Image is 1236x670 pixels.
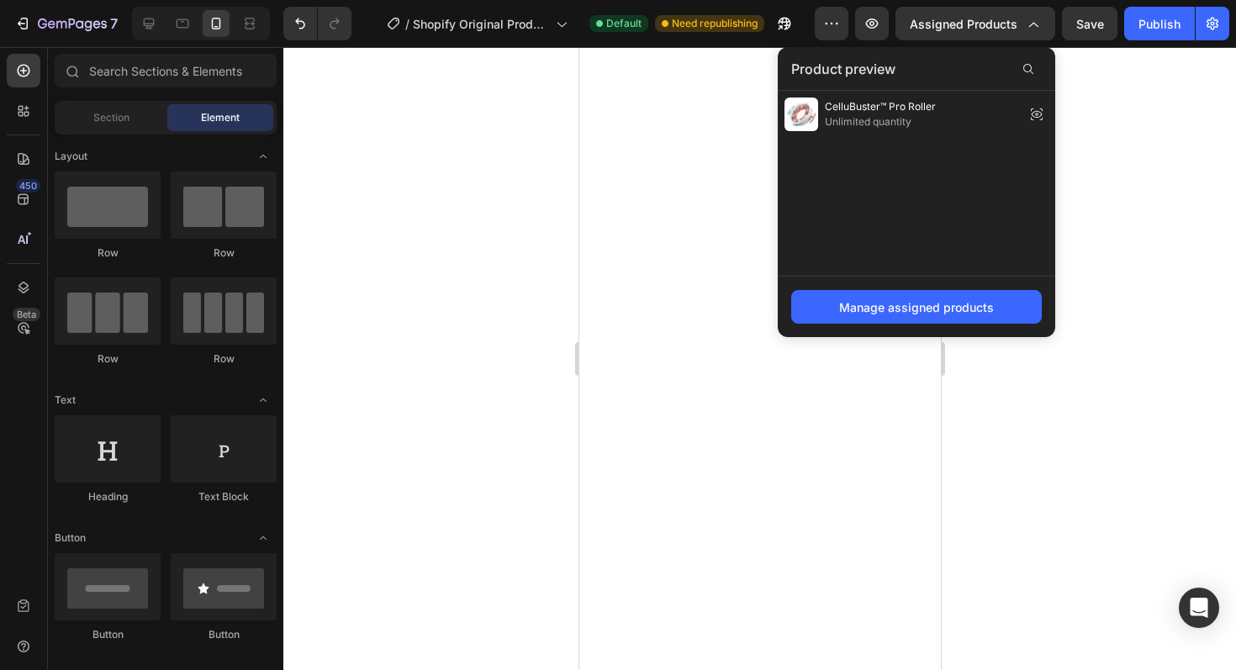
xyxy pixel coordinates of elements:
[405,15,409,33] span: /
[171,351,277,367] div: Row
[55,489,161,504] div: Heading
[895,7,1055,40] button: Assigned Products
[1124,7,1195,40] button: Publish
[55,351,161,367] div: Row
[110,13,118,34] p: 7
[839,298,994,316] div: Manage assigned products
[93,110,129,125] span: Section
[55,245,161,261] div: Row
[1179,588,1219,628] div: Open Intercom Messenger
[55,627,161,642] div: Button
[250,143,277,170] span: Toggle open
[55,54,277,87] input: Search Sections & Elements
[413,15,549,33] span: Shopify Original Product Template
[171,489,277,504] div: Text Block
[1062,7,1117,40] button: Save
[784,98,818,131] img: preview-img
[55,149,87,164] span: Layout
[910,15,1017,33] span: Assigned Products
[250,387,277,414] span: Toggle open
[825,99,936,114] span: CelluBuster™ Pro Roller
[171,245,277,261] div: Row
[201,110,240,125] span: Element
[283,7,351,40] div: Undo/Redo
[1138,15,1181,33] div: Publish
[579,47,941,670] iframe: Design area
[1076,17,1104,31] span: Save
[16,179,40,193] div: 450
[250,525,277,551] span: Toggle open
[672,16,758,31] span: Need republishing
[55,393,76,408] span: Text
[7,7,125,40] button: 7
[791,59,895,79] span: Product preview
[171,627,277,642] div: Button
[825,114,936,129] span: Unlimited quantity
[791,290,1042,324] button: Manage assigned products
[13,308,40,321] div: Beta
[55,530,86,546] span: Button
[606,16,642,31] span: Default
